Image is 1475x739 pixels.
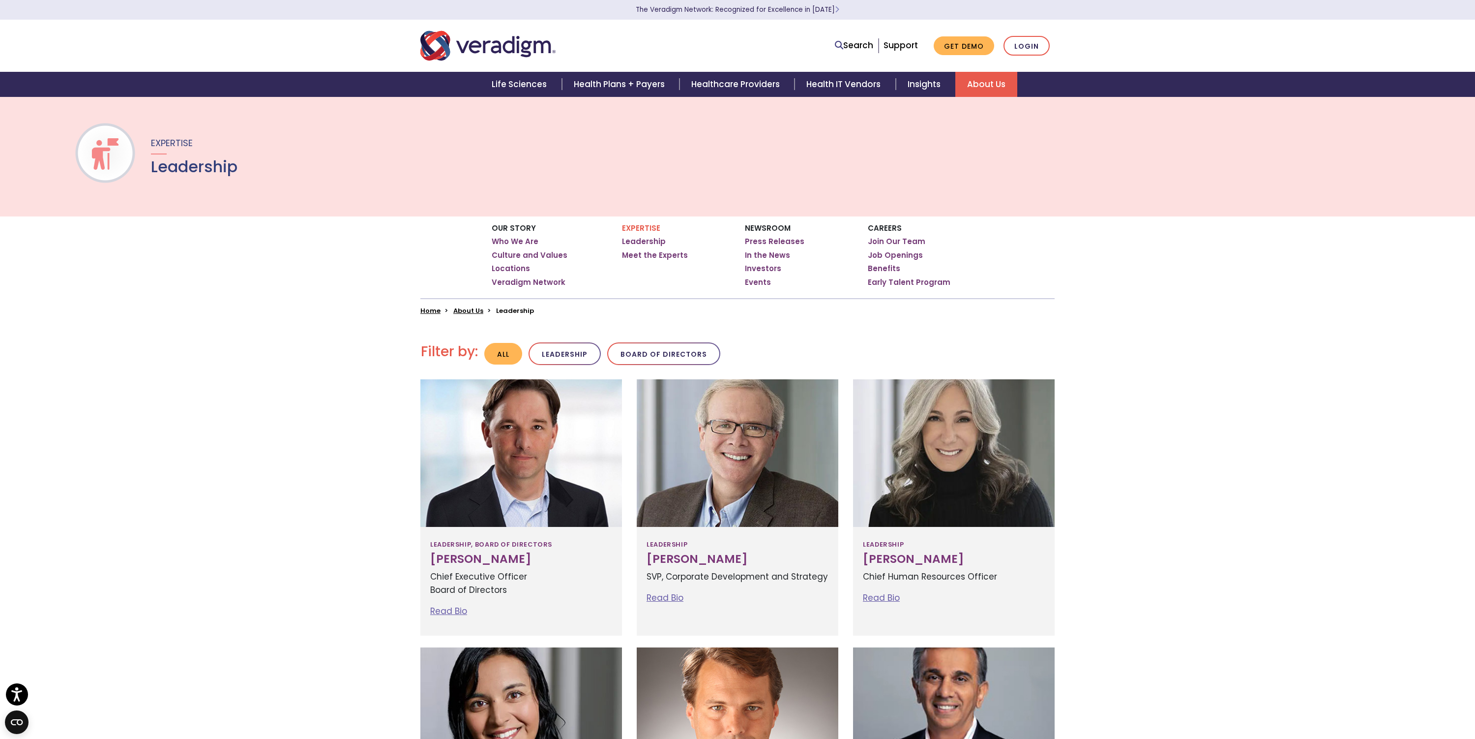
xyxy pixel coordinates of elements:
[492,277,565,287] a: Veradigm Network
[863,537,904,553] span: Leadership
[868,237,925,246] a: Join Our Team
[420,306,441,315] a: Home
[868,250,923,260] a: Job Openings
[863,592,900,604] a: Read Bio
[636,5,839,14] a: The Veradigm Network: Recognized for Excellence in [DATE]Learn More
[562,72,679,97] a: Health Plans + Payers
[745,264,781,274] a: Investors
[480,72,561,97] a: Life Sciences
[679,72,795,97] a: Healthcare Providers
[622,237,666,246] a: Leadership
[529,342,601,366] button: Leadership
[484,343,522,365] button: All
[868,264,900,274] a: Benefits
[453,306,483,315] a: About Us
[934,36,994,56] a: Get Demo
[835,39,873,52] a: Search
[647,592,683,604] a: Read Bio
[151,157,237,176] h1: Leadership
[151,137,193,149] span: Expertise
[863,570,1045,584] p: Chief Human Resources Officer
[647,570,828,584] p: SVP, Corporate Development and Strategy
[795,72,895,97] a: Health IT Vendors
[420,30,556,62] img: Veradigm logo
[1003,36,1050,56] a: Login
[5,710,29,734] button: Open CMP widget
[492,237,538,246] a: Who We Are
[607,342,720,366] button: Board of Directors
[896,72,955,97] a: Insights
[647,537,687,553] span: Leadership
[868,277,950,287] a: Early Talent Program
[492,250,567,260] a: Culture and Values
[745,250,790,260] a: In the News
[955,72,1017,97] a: About Us
[492,264,530,274] a: Locations
[745,237,804,246] a: Press Releases
[647,553,828,566] h3: [PERSON_NAME]
[835,5,839,14] span: Learn More
[430,570,612,597] p: Chief Executive Officer Board of Directors
[430,537,552,553] span: Leadership, Board of Directors
[863,553,1045,566] h3: [PERSON_NAME]
[430,553,612,566] h3: [PERSON_NAME]
[1286,678,1463,727] iframe: Drift Chat Widget
[421,343,478,360] h2: Filter by:
[430,605,467,617] a: Read Bio
[745,277,771,287] a: Events
[884,39,918,51] a: Support
[622,250,688,260] a: Meet the Experts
